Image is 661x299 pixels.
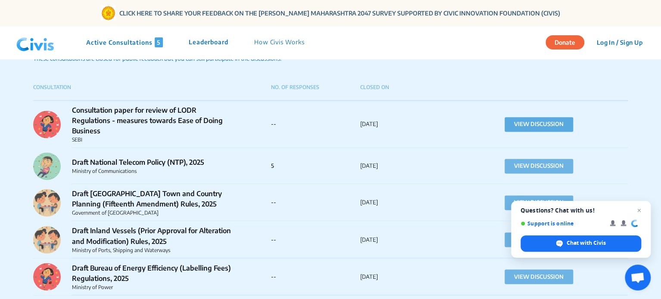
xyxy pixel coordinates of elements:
p: -- [271,120,360,129]
p: Draft Bureau of Energy Efficiency (Labelling Fees) Regulations, 2025 [72,262,231,283]
p: Ministry of Ports, Shipping and Waterways [72,246,231,254]
button: Donate [546,35,584,49]
span: 5 [155,37,163,47]
span: Questions? Chat with us! [521,207,641,214]
img: navlogo.png [13,30,58,55]
a: Donate [546,37,591,46]
a: Open chat [625,265,651,290]
p: [DATE] [360,120,449,129]
p: NO. OF RESPONSES [271,83,360,91]
img: n3up77s6drunkl3q7mnom4rmg7o2 [33,152,61,180]
p: [DATE] [360,235,449,244]
p: Ministry of Communications [72,167,231,175]
p: [DATE] [360,162,449,170]
p: CONSULTATION [33,83,271,91]
p: Active Consultations [86,37,163,47]
p: -- [271,272,360,281]
p: Ministry of Power [72,283,231,291]
p: How Civis Works [254,37,305,47]
button: VIEW DISCUSSION [505,117,573,132]
p: CLOSED ON [360,83,449,91]
p: 5 [271,162,360,170]
p: Leaderboard [189,37,228,47]
img: wr1mba3wble6xs6iajorg9al0z4x [33,263,61,290]
span: Chat with Civis [567,239,606,247]
p: -- [271,198,360,207]
img: Gom Logo [101,6,116,21]
p: SEBI [72,136,231,144]
p: Draft [GEOGRAPHIC_DATA] Town and Country Planning (Fifteenth Amendment) Rules, 2025 [72,188,231,209]
p: Consultation paper for review of LODR Regulations - measures towards Ease of Doing Business [72,105,231,136]
p: Draft Inland Vessels (Prior Approval for Alteration and Modification) Rules, 2025 [72,225,231,246]
p: [DATE] [360,198,449,207]
span: Support is online [521,220,604,227]
p: Draft National Telecom Policy (NTP), 2025 [72,157,231,167]
img: zzuleu93zrig3qvd2zxvqbhju8kc [33,226,61,253]
button: VIEW DISCUSSION [505,269,573,284]
p: -- [271,235,360,244]
button: VIEW DISCUSSION [505,195,573,210]
a: CLICK HERE TO SHARE YOUR FEEDBACK ON THE [PERSON_NAME] MAHARASHTRA 2047 SURVEY SUPPORTED BY CIVIC... [119,9,560,18]
img: wr1mba3wble6xs6iajorg9al0z4x [33,111,61,138]
button: VIEW DISCUSSION [505,159,573,173]
img: zzuleu93zrig3qvd2zxvqbhju8kc [33,189,61,216]
p: Government of [GEOGRAPHIC_DATA] [72,209,231,217]
p: [DATE] [360,272,449,281]
button: Log In / Sign Up [591,36,648,49]
button: VIEW DISCUSSION [505,232,573,247]
span: Chat with Civis [521,235,641,252]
